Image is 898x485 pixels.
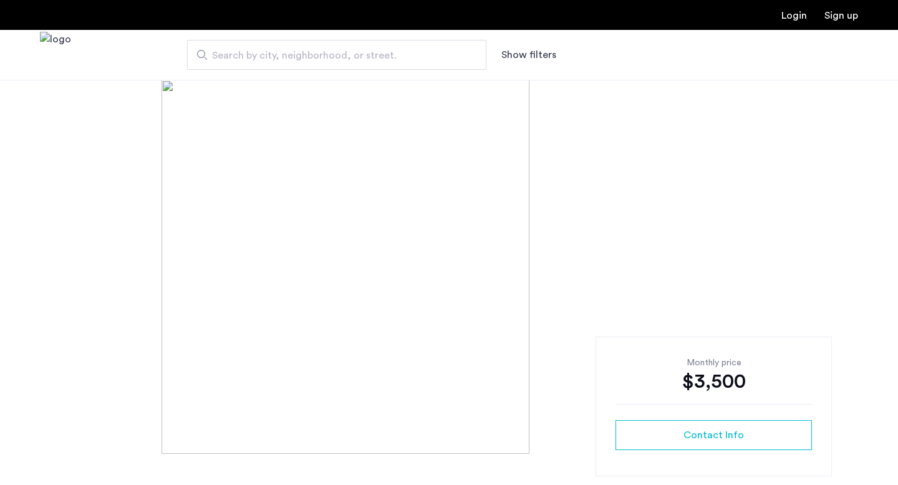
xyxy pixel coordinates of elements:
button: button [616,420,812,450]
img: logo [40,32,71,79]
button: Show or hide filters [501,47,556,62]
input: Apartment Search [187,40,486,70]
span: Search by city, neighborhood, or street. [212,48,451,63]
a: Registration [824,11,858,21]
a: Cazamio Logo [40,32,71,79]
span: Contact Info [683,428,744,443]
div: Monthly price [616,357,812,369]
div: $3,500 [616,369,812,394]
img: [object%20Object] [162,80,736,454]
a: Login [781,11,807,21]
